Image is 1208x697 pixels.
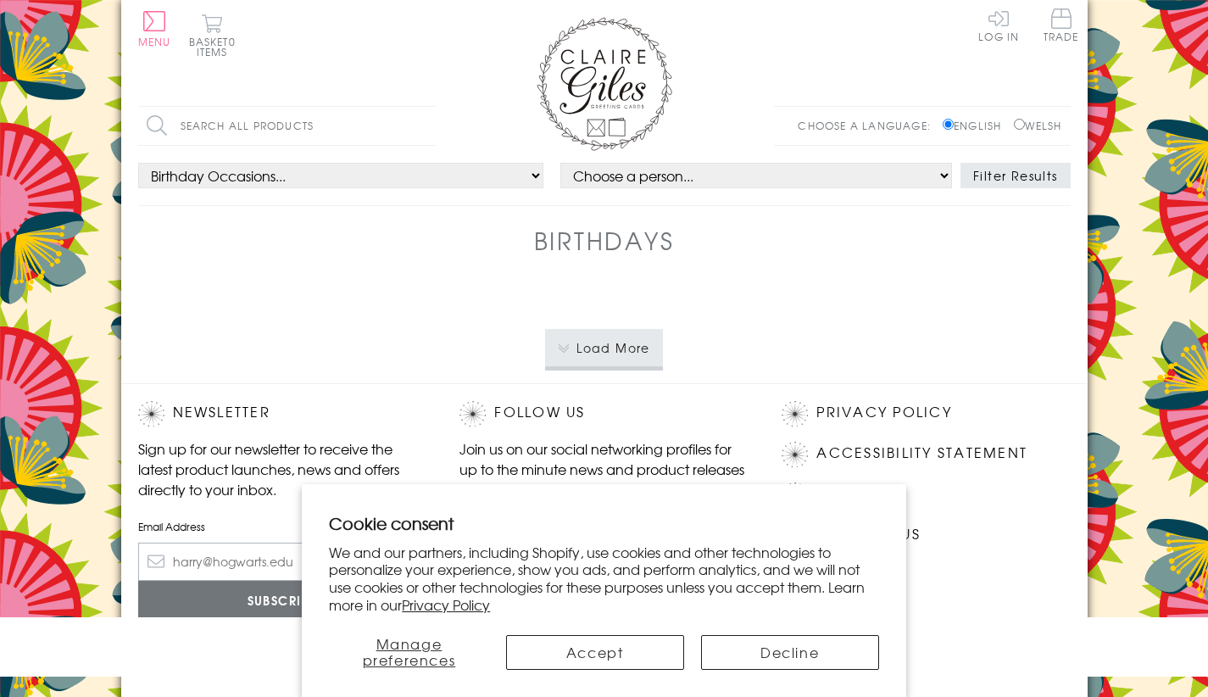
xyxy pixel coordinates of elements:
[978,8,1019,42] a: Log In
[960,163,1071,188] button: Filter Results
[418,107,435,145] input: Search
[138,438,426,499] p: Sign up for our newsletter to receive the latest product launches, news and offers directly to yo...
[816,442,1027,465] a: Accessibility Statement
[1044,8,1079,42] span: Trade
[138,401,426,427] h2: Newsletter
[459,401,748,427] h2: Follow Us
[138,34,171,49] span: Menu
[798,118,939,133] p: Choose a language:
[402,594,490,615] a: Privacy Policy
[816,482,861,505] a: Blog
[138,543,426,581] input: harry@hogwarts.edu
[329,544,879,614] p: We and our partners, including Shopify, use cookies and other technologies to personalize your ex...
[459,438,748,499] p: Join us on our social networking profiles for up to the minute news and product releases the mome...
[816,401,951,424] a: Privacy Policy
[329,635,488,670] button: Manage preferences
[197,34,236,59] span: 0 items
[1044,8,1079,45] a: Trade
[943,118,1010,133] label: English
[1014,119,1025,130] input: Welsh
[138,581,426,619] input: Subscribe
[138,11,171,47] button: Menu
[545,329,663,366] button: Load More
[329,511,879,535] h2: Cookie consent
[537,17,672,151] img: Claire Giles Greetings Cards
[1014,118,1062,133] label: Welsh
[189,14,236,57] button: Basket0 items
[701,635,879,670] button: Decline
[138,107,435,145] input: Search all products
[363,633,456,670] span: Manage preferences
[534,223,675,258] h1: Birthdays
[138,519,426,534] label: Email Address
[943,119,954,130] input: English
[506,635,684,670] button: Accept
